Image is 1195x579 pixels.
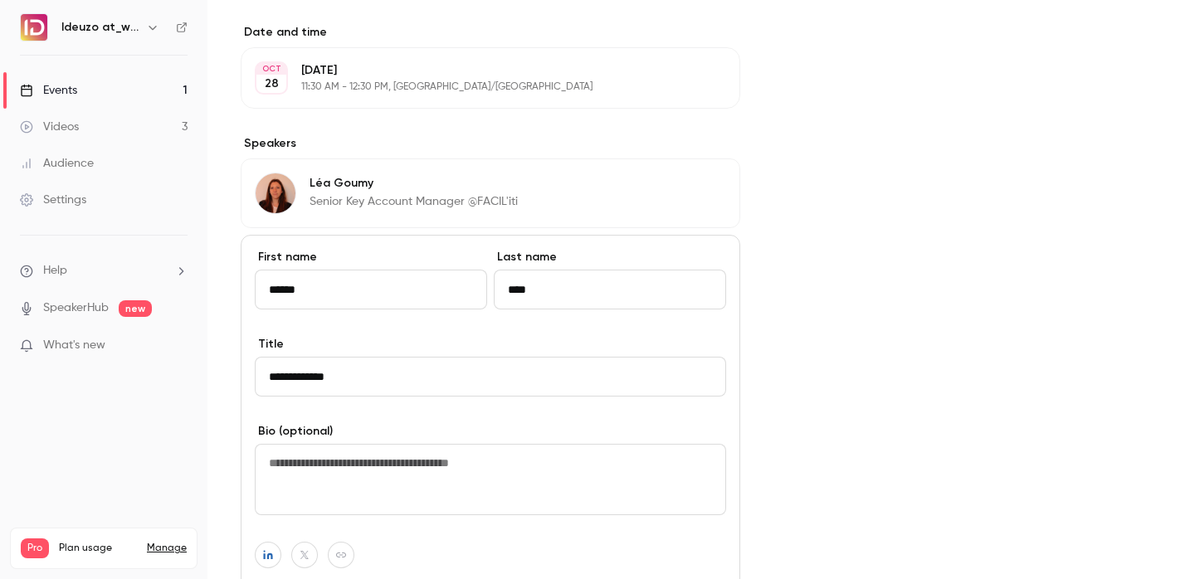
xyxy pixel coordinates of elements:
label: Bio (optional) [255,423,726,440]
img: Ideuzo at_work [21,14,47,41]
a: Manage [147,542,187,555]
label: Date and time [241,24,740,41]
p: 11:30 AM - 12:30 PM, [GEOGRAPHIC_DATA]/[GEOGRAPHIC_DATA] [301,80,652,94]
p: Léa Goumy [310,175,518,192]
div: Audience [20,155,94,172]
a: SpeakerHub [43,299,109,317]
img: Léa Goumy [256,173,295,213]
li: help-dropdown-opener [20,262,188,280]
div: Settings [20,192,86,208]
label: First name [255,249,487,265]
span: new [119,300,152,317]
div: Events [20,82,77,99]
iframe: Noticeable Trigger [168,338,188,353]
span: What's new [43,337,105,354]
p: 28 [265,75,279,92]
span: Pro [21,538,49,558]
p: [DATE] [301,62,652,79]
label: Last name [494,249,726,265]
div: Léa GoumyLéa GoumySenior Key Account Manager @FACIL'iti [241,158,740,228]
span: Help [43,262,67,280]
div: Videos [20,119,79,135]
h6: Ideuzo at_work [61,19,139,36]
label: Title [255,336,726,353]
label: Speakers [241,135,740,152]
span: Plan usage [59,542,137,555]
div: OCT [256,63,286,75]
p: Senior Key Account Manager @FACIL'iti [310,193,518,210]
